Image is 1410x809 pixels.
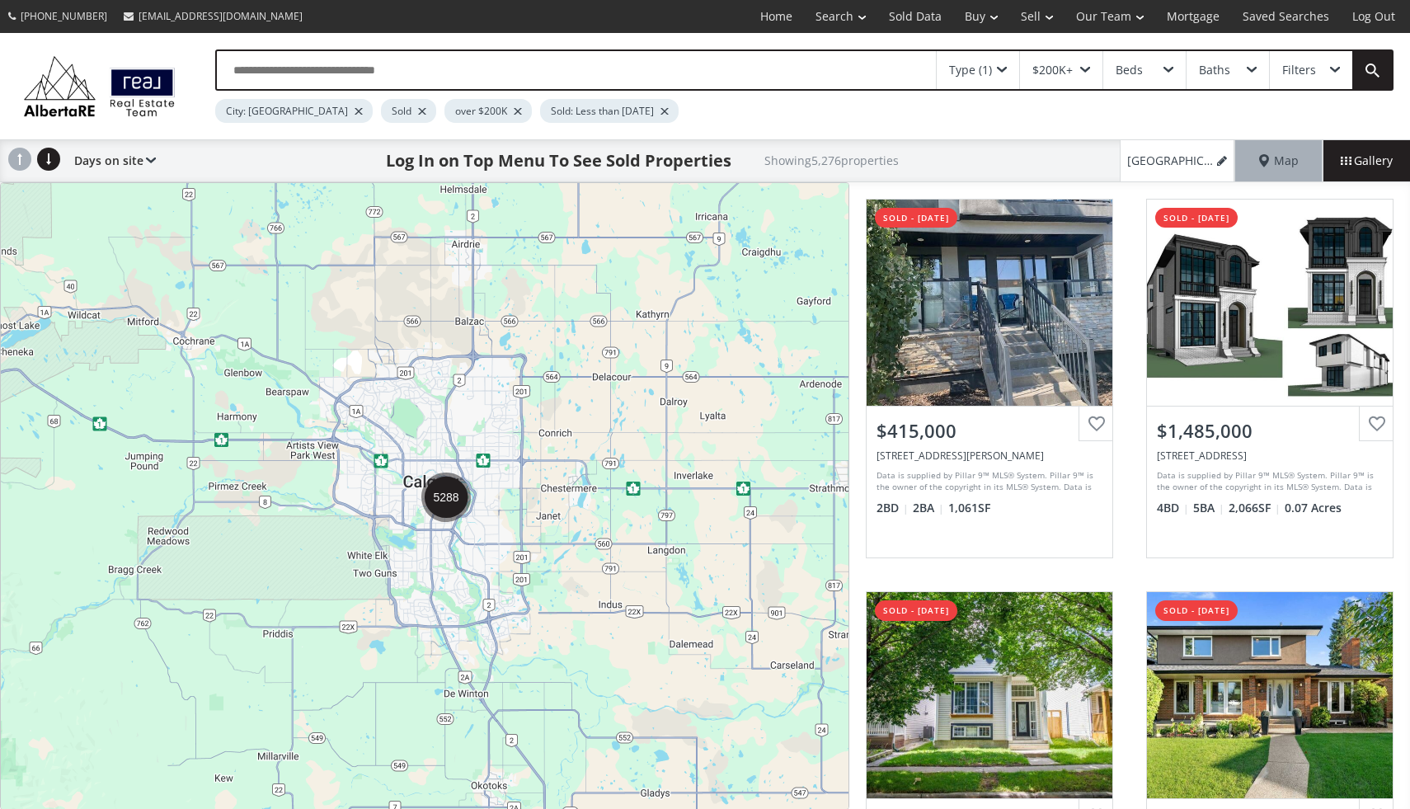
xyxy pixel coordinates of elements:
[764,154,899,167] h2: Showing 5,276 properties
[877,469,1098,494] div: Data is supplied by Pillar 9™ MLS® System. Pillar 9™ is the owner of the copyright in its MLS® Sy...
[1323,140,1410,181] div: Gallery
[215,99,373,123] div: City: [GEOGRAPHIC_DATA]
[877,418,1102,444] div: $415,000
[1116,64,1143,76] div: Beds
[1199,64,1230,76] div: Baths
[1210,687,1329,703] div: View Photos & Details
[913,500,944,516] span: 2 BA
[1127,153,1214,169] span: [GEOGRAPHIC_DATA], over $200K
[1210,294,1329,311] div: View Photos & Details
[930,294,1049,311] div: View Photos & Details
[1282,64,1316,76] div: Filters
[949,64,992,76] div: Type (1)
[1259,153,1299,169] span: Map
[381,99,436,123] div: Sold
[1130,182,1410,575] a: sold - [DATE]$1,485,000[STREET_ADDRESS]Data is supplied by Pillar 9™ MLS® System. Pillar 9™ is th...
[386,149,731,172] h1: Log In on Top Menu To See Sold Properties
[139,9,303,23] span: [EMAIL_ADDRESS][DOMAIN_NAME]
[540,99,679,123] div: Sold: Less than [DATE]
[930,687,1049,703] div: View Photos & Details
[1032,64,1073,76] div: $200K+
[877,449,1102,463] div: 414 Meredith Road NE #101, Calgary, AB T2E5A6
[66,140,156,181] div: Days on site
[1157,469,1379,494] div: Data is supplied by Pillar 9™ MLS® System. Pillar 9™ is the owner of the copyright in its MLS® Sy...
[1285,500,1342,516] span: 0.07 Acres
[877,500,909,516] span: 2 BD
[115,1,311,31] a: [EMAIL_ADDRESS][DOMAIN_NAME]
[1157,500,1189,516] span: 4 BD
[1157,418,1383,444] div: $1,485,000
[1120,140,1235,181] a: [GEOGRAPHIC_DATA], over $200K
[849,182,1130,575] a: sold - [DATE]$415,000[STREET_ADDRESS][PERSON_NAME]Data is supplied by Pillar 9™ MLS® System. Pill...
[1229,500,1281,516] span: 2,066 SF
[444,99,532,123] div: over $200K
[21,9,107,23] span: [PHONE_NUMBER]
[16,52,182,121] img: Logo
[1157,449,1383,463] div: 4015 15A Street SW, Calgary, AB T2T 4C8
[1235,140,1323,181] div: Map
[1341,153,1393,169] span: Gallery
[421,473,471,522] div: 5288
[948,500,990,516] span: 1,061 SF
[1193,500,1224,516] span: 5 BA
